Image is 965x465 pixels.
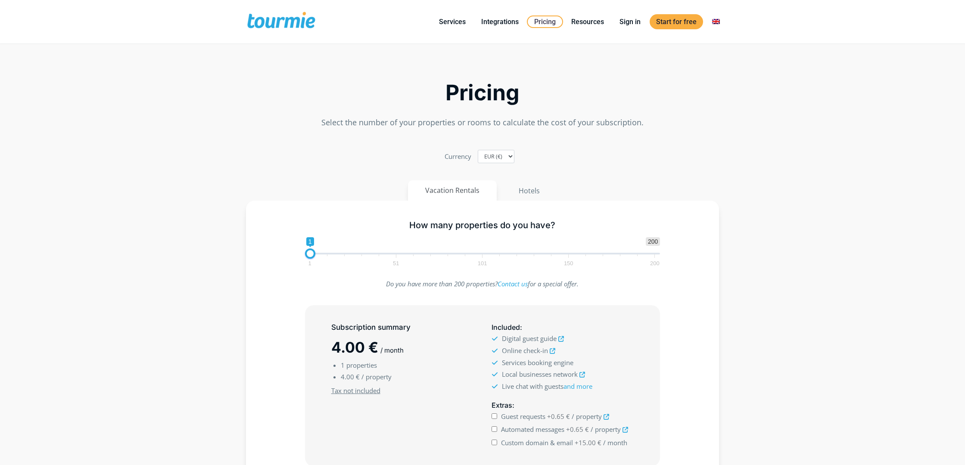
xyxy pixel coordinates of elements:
[502,370,578,378] span: Local businesses network
[475,16,525,27] a: Integrations
[331,386,380,395] u: Tax not included
[563,261,575,265] span: 150
[501,412,545,421] span: Guest requests
[563,382,592,391] a: and more
[331,338,378,356] span: 4.00 €
[492,401,512,409] span: Extras
[408,180,497,201] button: Vacation Rentals
[565,16,610,27] a: Resources
[502,358,573,367] span: Services booking engine
[433,16,472,27] a: Services
[307,261,312,265] span: 1
[501,438,573,447] span: Custom domain & email
[305,220,660,231] h5: How many properties do you have?
[527,15,563,28] a: Pricing
[392,261,400,265] span: 51
[502,334,557,343] span: Digital guest guide
[492,323,520,332] span: Included
[572,412,602,421] span: / property
[566,425,589,434] span: +0.65 €
[575,438,601,447] span: +15.00 €
[246,117,719,128] p: Select the number of your properties or rooms to calculate the cost of your subscription.
[341,361,345,369] span: 1
[547,412,570,421] span: +0.65 €
[306,237,314,246] span: 1
[492,322,634,333] h5: :
[502,346,548,355] span: Online check-in
[361,372,392,381] span: / property
[498,279,528,288] a: Contact us
[501,425,564,434] span: Automated messages
[646,237,660,246] span: 200
[346,361,377,369] span: properties
[331,322,473,333] h5: Subscription summary
[476,261,489,265] span: 101
[445,151,471,162] label: Currency
[649,261,661,265] span: 200
[591,425,621,434] span: / property
[501,180,557,201] button: Hotels
[650,14,703,29] a: Start for free
[380,346,404,354] span: / month
[492,400,634,411] h5: :
[613,16,647,27] a: Sign in
[305,278,660,290] p: Do you have more than 200 properties? for a special offer.
[603,438,627,447] span: / month
[341,372,360,381] span: 4.00 €
[502,382,592,391] span: Live chat with guests
[246,83,719,103] h2: Pricing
